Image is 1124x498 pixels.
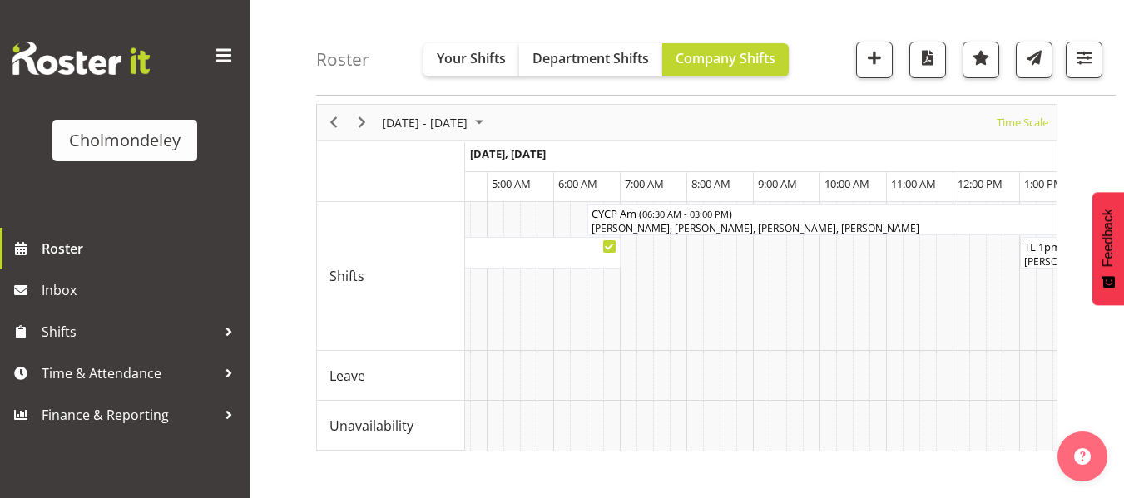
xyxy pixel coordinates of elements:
[351,112,374,133] button: Next
[994,112,1052,133] button: Time Scale
[891,176,936,191] span: 11:00 AM
[676,49,775,67] span: Company Shifts
[317,202,465,351] td: Shifts resource
[42,402,216,427] span: Finance & Reporting
[963,42,999,78] button: Highlight an important date within the roster.
[1092,192,1124,305] button: Feedback - Show survey
[1066,42,1102,78] button: Filter Shifts
[470,146,546,161] span: [DATE], [DATE]
[492,176,531,191] span: 5:00 AM
[625,176,664,191] span: 7:00 AM
[329,416,413,436] span: Unavailability
[423,43,519,76] button: Your Shifts
[380,112,469,133] span: [DATE] - [DATE]
[995,112,1050,133] span: Time Scale
[317,351,465,401] td: Leave resource
[642,207,729,220] span: 06:30 AM - 03:00 PM
[856,42,893,78] button: Add a new shift
[519,43,662,76] button: Department Shifts
[1074,448,1091,465] img: help-xxl-2.png
[329,366,365,386] span: Leave
[12,42,150,75] img: Rosterit website logo
[42,278,241,303] span: Inbox
[662,43,789,76] button: Company Shifts
[42,319,216,344] span: Shifts
[42,361,216,386] span: Time & Attendance
[317,401,465,451] td: Unavailability resource
[323,112,345,133] button: Previous
[691,176,730,191] span: 8:00 AM
[909,42,946,78] button: Download a PDF of the roster according to the set date range.
[316,50,369,69] h4: Roster
[1024,176,1063,191] span: 1:00 PM
[1101,209,1116,267] span: Feedback
[824,176,869,191] span: 10:00 AM
[558,176,597,191] span: 6:00 AM
[319,105,348,140] div: Previous
[437,49,506,67] span: Your Shifts
[532,49,649,67] span: Department Shifts
[316,104,1057,451] div: Timeline Week of August 28, 2025
[958,176,1003,191] span: 12:00 PM
[348,105,376,140] div: Next
[69,128,181,153] div: Cholmondeley
[1016,42,1052,78] button: Send a list of all shifts for the selected filtered period to all rostered employees.
[758,176,797,191] span: 9:00 AM
[329,266,364,286] span: Shifts
[42,236,241,261] span: Roster
[379,112,491,133] button: August 25 - 31, 2025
